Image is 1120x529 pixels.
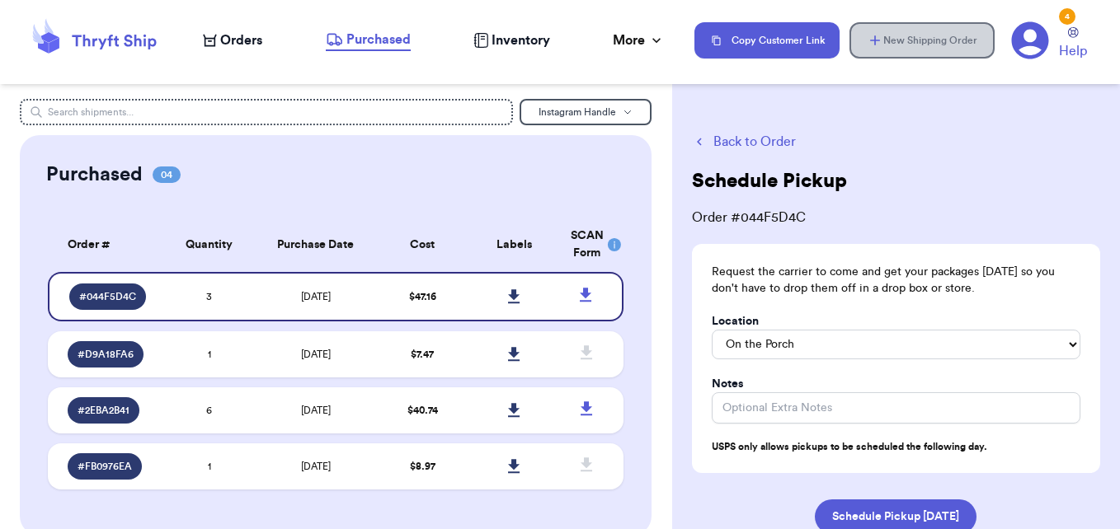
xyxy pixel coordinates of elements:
[376,218,468,272] th: Cost
[301,461,331,471] span: [DATE]
[694,22,840,59] button: Copy Customer Link
[712,313,759,330] label: Location
[468,218,561,272] th: Labels
[220,30,262,50] span: Orders
[1059,8,1075,25] div: 4
[712,392,1080,424] input: Optional Extra Notes
[692,208,1100,227] span: Order # 044F5D4C
[326,30,411,51] a: Purchased
[520,99,652,125] button: Instagram Handle
[79,290,136,303] span: # 044F5D4C
[78,404,129,417] span: # 2EBA2B41
[1059,27,1087,61] a: Help
[712,264,1080,297] p: Request the carrier to come and get your packages [DATE] so you don't have to drop them off in a ...
[153,166,181,183] span: 04
[346,30,411,49] span: Purchased
[692,132,1100,152] button: Back to Order
[203,30,262,50] a: Orders
[411,349,434,359] span: $ 7.47
[301,405,331,415] span: [DATE]
[20,99,513,125] input: Search shipments...
[613,30,665,50] div: More
[1011,21,1049,59] a: 4
[163,218,256,272] th: Quantity
[206,292,212,302] span: 3
[206,405,212,415] span: 6
[78,460,132,473] span: # FB0976EA
[409,292,436,302] span: $ 47.16
[407,405,438,415] span: $ 40.74
[410,461,435,471] span: $ 8.97
[712,440,1080,453] p: USPS only allows pickups to be scheduled the following day.
[1059,41,1087,61] span: Help
[48,218,163,272] th: Order #
[208,461,211,471] span: 1
[492,30,550,50] span: Inventory
[46,162,143,188] h2: Purchased
[301,292,331,302] span: [DATE]
[712,376,743,392] label: Notes
[539,107,616,117] span: Instagram Handle
[571,227,605,262] div: SCAN Form
[692,168,847,194] h2: Schedule Pickup
[78,348,134,361] span: # D9A18FA6
[208,349,211,359] span: 1
[849,22,995,59] button: New Shipping Order
[473,30,550,50] a: Inventory
[256,218,377,272] th: Purchase Date
[301,349,331,359] span: [DATE]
